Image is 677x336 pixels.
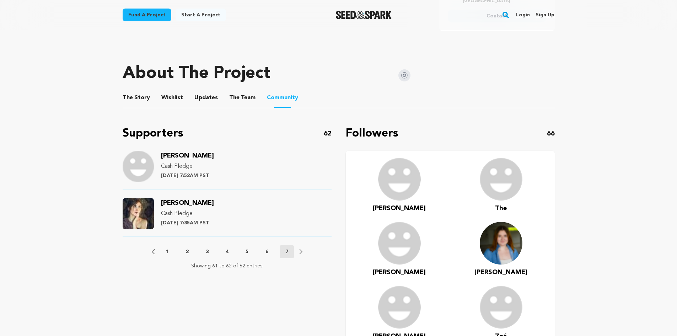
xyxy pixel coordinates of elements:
[495,203,507,213] a: The
[200,248,214,255] button: 3
[267,94,298,102] span: Community
[220,248,234,255] button: 4
[373,267,426,277] a: [PERSON_NAME]
[378,286,421,329] img: user.png
[123,151,154,182] img: Support Image
[161,219,214,226] p: [DATE] 7:35AM PST
[240,248,254,255] button: 5
[176,9,226,21] a: Start a project
[280,245,294,258] button: 7
[161,153,214,159] a: [PERSON_NAME]
[480,286,522,329] img: user.png
[161,209,214,218] p: Cash Pledge
[161,94,183,102] span: Wishlist
[378,158,421,201] img: user.png
[161,201,214,206] a: [PERSON_NAME]
[123,94,133,102] span: The
[378,222,421,265] img: user.png
[346,125,398,142] p: Followers
[547,129,555,139] p: 66
[229,94,256,102] span: Team
[398,69,410,81] img: Seed&Spark Instagram Icon
[516,9,530,21] a: Login
[180,248,194,255] button: 2
[336,11,392,19] a: Seed&Spark Homepage
[536,9,554,21] a: Sign up
[194,94,218,102] span: Updates
[123,125,183,142] p: Supporters
[191,262,263,270] p: Showing 61 to 62 of 62 entries
[160,248,174,255] button: 1
[123,65,270,82] h1: About The Project
[480,158,522,201] img: user.png
[186,248,189,255] p: 2
[166,248,169,255] p: 1
[229,94,240,102] span: The
[123,9,171,21] a: Fund a project
[474,269,527,276] span: [PERSON_NAME]
[161,172,214,179] p: [DATE] 7:52AM PST
[324,129,332,139] p: 62
[161,162,214,171] p: Cash Pledge
[285,248,288,255] p: 7
[336,11,392,19] img: Seed&Spark Logo Dark Mode
[265,248,268,255] p: 6
[123,94,150,102] span: Story
[373,203,426,213] a: [PERSON_NAME]
[260,248,274,255] button: 6
[474,267,527,277] a: [PERSON_NAME]
[226,248,229,255] p: 4
[246,248,248,255] p: 5
[495,205,507,212] span: The
[206,248,209,255] p: 3
[373,205,426,212] span: [PERSON_NAME]
[123,198,154,229] img: Support Image
[161,153,214,159] span: [PERSON_NAME]
[480,222,522,265] img: Breana%20M.%20Headshot%201.1.png
[373,269,426,276] span: [PERSON_NAME]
